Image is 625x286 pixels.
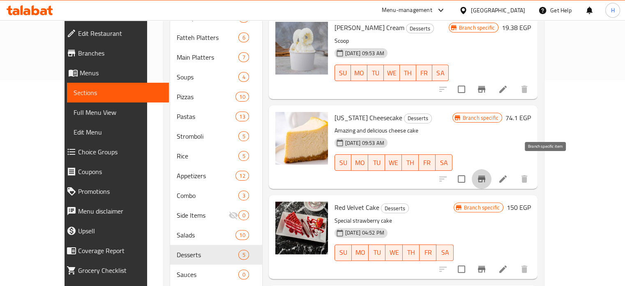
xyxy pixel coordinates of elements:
button: SU [334,154,352,171]
button: FR [416,65,433,81]
span: Soups [177,72,238,82]
button: MO [351,154,368,171]
div: items [238,270,249,279]
span: Menus [80,68,162,78]
span: Sections [74,88,162,98]
span: TU [371,67,381,79]
span: Red Velvet Cake [334,201,379,214]
a: Edit menu item [498,264,508,274]
span: MO [354,67,364,79]
span: [US_STATE] Cheesecake [334,112,402,124]
p: Special strawberry cake [334,216,454,226]
span: SA [440,246,450,258]
a: Edit Menu [67,122,169,142]
button: SU [334,65,351,81]
div: items [238,72,249,82]
button: TU [369,244,385,261]
span: Stromboli [177,131,238,141]
span: FR [422,157,432,169]
span: TH [406,246,416,258]
button: FR [420,244,436,261]
button: delete [514,79,534,99]
button: delete [514,259,534,279]
a: Menu disclaimer [60,201,169,221]
span: WE [387,67,397,79]
span: SU [338,67,348,79]
p: Amazing and delicious cheese cake [334,126,452,136]
button: MO [351,65,367,81]
div: items [235,171,249,181]
span: H [611,6,614,15]
span: Desserts [177,250,238,260]
span: SA [436,67,445,79]
a: Coverage Report [60,241,169,260]
button: WE [384,65,400,81]
div: Pizzas [177,92,235,102]
div: Desserts [404,114,432,123]
div: Desserts [381,203,409,213]
button: TH [400,65,416,81]
span: Edit Restaurant [78,28,162,38]
h6: 150 EGP [507,202,531,213]
span: Select to update [453,170,470,188]
div: items [238,131,249,141]
a: Edit menu item [498,174,508,184]
a: Menus [60,63,169,83]
button: delete [514,169,534,189]
span: Fatteh Platters [177,33,238,42]
div: items [238,52,249,62]
span: Select to update [453,260,470,278]
div: Pizzas10 [170,87,262,107]
a: Edit Restaurant [60,23,169,43]
span: Grocery Checklist [78,265,162,275]
div: Rice [177,151,238,161]
button: MO [352,244,369,261]
span: Desserts [406,24,434,33]
button: TU [367,65,384,81]
span: Salads [177,230,235,240]
span: [DATE] 04:52 PM [342,229,387,237]
span: Coupons [78,167,162,177]
div: Salads10 [170,225,262,245]
button: TH [403,244,420,261]
div: [GEOGRAPHIC_DATA] [471,6,525,15]
span: [DATE] 09:53 AM [342,139,387,147]
div: Side Items [177,210,228,220]
a: Full Menu View [67,102,169,122]
div: items [238,151,249,161]
div: Soups4 [170,67,262,87]
a: Grocery Checklist [60,260,169,280]
span: WE [388,157,399,169]
span: 12 [236,172,248,180]
div: Sauces [177,270,238,279]
span: 5 [239,133,248,140]
span: Upsell [78,226,162,236]
span: SU [338,157,348,169]
span: Branch specific [456,24,498,32]
button: SA [436,154,452,171]
span: 5 [239,152,248,160]
span: TU [372,246,382,258]
span: [PERSON_NAME] Cream [334,21,404,34]
span: WE [389,246,399,258]
a: Choice Groups [60,142,169,162]
span: Desserts [404,114,431,123]
button: WE [385,154,402,171]
span: FR [423,246,433,258]
span: Select to update [453,81,470,98]
span: Branches [78,48,162,58]
svg: Inactive section [228,210,238,220]
span: 7 [239,53,248,61]
span: Combo [177,191,238,200]
div: Main Platters7 [170,47,262,67]
span: [DATE] 09:53 AM [342,49,387,57]
div: items [238,210,249,220]
button: Branch-specific-item [472,169,491,189]
div: Desserts [406,23,434,33]
button: WE [385,244,402,261]
span: TH [403,67,413,79]
span: Main Platters [177,52,238,62]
